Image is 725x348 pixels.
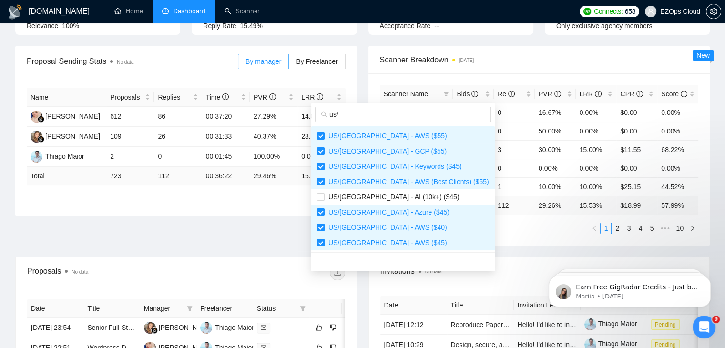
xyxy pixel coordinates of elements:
[441,87,451,101] span: filter
[325,239,447,246] span: US/[GEOGRAPHIC_DATA] - AWS ($45)
[380,296,447,315] th: Date
[494,196,535,215] td: 112
[612,223,623,234] a: 2
[380,54,699,66] span: Scanner Breakdown
[646,223,657,234] a: 5
[706,8,721,15] span: setting
[657,122,698,140] td: 0.00%
[321,111,327,118] span: search
[576,103,617,122] td: 0.00%
[535,177,576,196] td: 10.00%
[447,296,514,315] th: Title
[459,58,474,63] time: [DATE]
[616,103,657,122] td: $0.00
[636,91,643,97] span: info-circle
[693,316,715,338] iframe: Intercom live chat
[317,93,323,100] span: info-circle
[576,177,617,196] td: 10.00%
[206,93,229,101] span: Time
[601,223,611,234] a: 1
[106,147,154,167] td: 2
[154,88,202,107] th: Replies
[27,167,106,185] td: Total
[657,223,673,234] span: •••
[325,224,447,231] span: US/[GEOGRAPHIC_DATA] - AWS ($40)
[110,92,143,102] span: Proposals
[583,8,591,15] img: upwork-logo.png
[250,127,297,147] td: 40.37%
[31,131,42,143] img: NK
[27,265,186,280] div: Proposals
[651,320,684,328] a: Pending
[245,58,281,65] span: By manager
[616,196,657,215] td: $ 18.99
[151,327,158,334] img: gigradar-bm.png
[162,8,169,14] span: dashboard
[594,6,623,17] span: Connects:
[494,103,535,122] td: 0
[576,196,617,215] td: 15.53 %
[31,132,100,140] a: NK[PERSON_NAME]
[534,256,725,322] iframe: Intercom notifications message
[8,4,23,20] img: logo
[27,88,106,107] th: Name
[45,131,100,142] div: [PERSON_NAME]
[261,325,266,330] span: mail
[316,324,322,331] span: like
[384,90,428,98] span: Scanner Name
[31,151,42,163] img: TM
[196,299,253,318] th: Freelancer
[696,51,710,59] span: New
[327,322,339,333] button: dislike
[687,223,698,234] li: Next Page
[514,296,581,315] th: Invitation Letter
[584,340,637,348] a: Thiago Maior
[117,60,133,65] span: No data
[38,136,44,143] img: gigradar-bm.png
[325,163,462,170] span: US/[GEOGRAPHIC_DATA] - Keywords ($45)
[576,159,617,177] td: 0.00%
[297,147,345,167] td: 0.00%
[174,7,205,15] span: Dashboard
[158,92,191,102] span: Replies
[592,225,597,231] span: left
[620,90,643,98] span: CPR
[380,315,447,335] td: [DATE] 12:12
[203,22,236,30] span: Reply Rate
[616,159,657,177] td: $0.00
[300,306,306,311] span: filter
[447,315,514,335] td: Reproduce Paper Results - Consistency Model (similar to Neural Networks)
[657,159,698,177] td: 0.00%
[451,321,674,328] a: Reproduce Paper Results - Consistency Model (similar to Neural Networks)
[600,223,612,234] li: 1
[494,177,535,196] td: 1
[200,323,254,331] a: TMThiago Maior
[687,223,698,234] button: right
[297,167,345,185] td: 15.49 %
[154,147,202,167] td: 0
[657,223,673,234] li: Next 5 Pages
[616,177,657,196] td: $25.15
[535,122,576,140] td: 50.00%
[106,167,154,185] td: 723
[254,93,276,101] span: PVR
[690,225,695,231] span: right
[27,55,238,67] span: Proposal Sending Stats
[154,107,202,127] td: 86
[106,88,154,107] th: Proposals
[380,22,431,30] span: Acceptance Rate
[325,178,489,185] span: US/[GEOGRAPHIC_DATA] - AWS (Best Clients) ($55)
[83,299,140,318] th: Title
[38,116,44,123] img: gigradar-bm.png
[159,322,214,333] div: [PERSON_NAME]
[250,147,297,167] td: 100.00%
[250,107,297,127] td: 27.29%
[106,127,154,147] td: 109
[202,167,250,185] td: 00:36:22
[187,306,193,311] span: filter
[31,152,84,160] a: TMThiago Maior
[535,140,576,159] td: 30.00%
